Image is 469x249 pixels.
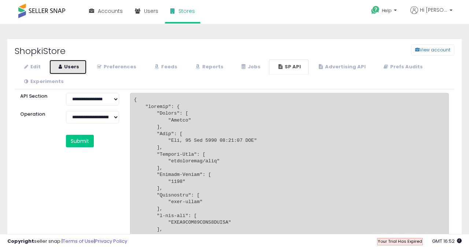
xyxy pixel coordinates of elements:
a: Preferences [88,59,144,75]
span: Users [144,7,158,15]
span: Accounts [98,7,123,15]
a: Hi [PERSON_NAME] [410,6,453,23]
button: View account [411,44,454,55]
button: Submit [66,135,94,147]
a: Terms of Use [63,238,94,245]
span: Stores [178,7,195,15]
i: Get Help [371,6,380,15]
h2: ShopkiStore [9,46,197,56]
strong: Copyright [7,238,34,245]
a: Privacy Policy [95,238,127,245]
label: API Section [15,93,60,100]
a: SP API [269,59,309,75]
a: Users [49,59,87,75]
a: View account [406,44,417,55]
a: Jobs [232,59,268,75]
a: Experiments [15,74,71,89]
a: Feeds [145,59,185,75]
span: 2025-10-7 16:52 GMT [432,238,462,245]
a: Advertising API [309,59,373,75]
div: seller snap | | [7,238,127,245]
a: Prefs Audits [374,59,431,75]
span: Your Trial Has Expired [378,238,422,244]
label: Operation [15,111,60,118]
a: Reports [186,59,231,75]
span: Hi [PERSON_NAME] [420,6,447,14]
a: Edit [15,59,48,75]
span: Help [382,7,392,14]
